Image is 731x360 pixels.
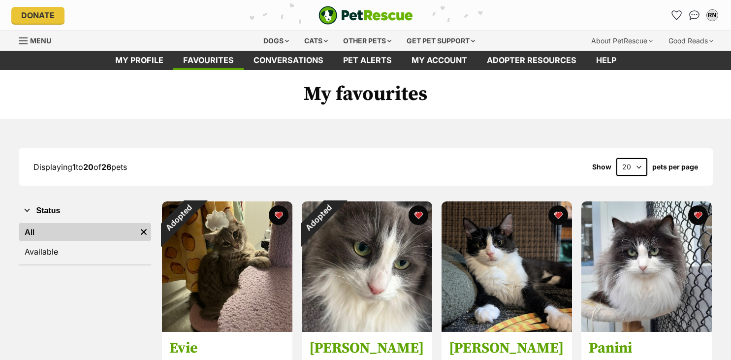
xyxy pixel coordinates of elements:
[297,31,335,51] div: Cats
[586,51,626,70] a: Help
[302,324,432,334] a: Adopted
[581,201,712,332] img: Panini
[688,205,708,225] button: favourite
[669,7,720,23] ul: Account quick links
[584,31,660,51] div: About PetRescue
[149,189,207,247] div: Adopted
[707,10,717,20] div: RN
[162,324,292,334] a: Adopted
[101,162,111,172] strong: 26
[318,6,413,25] img: logo-e224e6f780fb5917bec1dbf3a21bbac754714ae5b6737aabdf751b685950b380.svg
[83,162,94,172] strong: 20
[336,31,398,51] div: Other pets
[19,221,151,264] div: Status
[652,163,698,171] label: pets per page
[662,31,720,51] div: Good Reads
[173,51,244,70] a: Favourites
[402,51,477,70] a: My account
[302,201,432,332] img: Luna
[689,10,699,20] img: chat-41dd97257d64d25036548639549fe6c8038ab92f7586957e7f3b1b290dea8141.svg
[592,163,611,171] span: Show
[19,243,151,261] a: Available
[704,7,720,23] button: My account
[333,51,402,70] a: Pet alerts
[244,51,333,70] a: conversations
[72,162,76,172] strong: 1
[162,201,292,332] img: Evie
[449,339,565,358] h3: [PERSON_NAME]
[33,162,127,172] span: Displaying to of pets
[105,51,173,70] a: My profile
[169,339,285,358] h3: Evie
[11,7,64,24] a: Donate
[477,51,586,70] a: Adopter resources
[309,339,425,358] h3: [PERSON_NAME]
[256,31,296,51] div: Dogs
[687,7,702,23] a: Conversations
[19,204,151,217] button: Status
[409,205,428,225] button: favourite
[136,223,151,241] a: Remove filter
[19,223,136,241] a: All
[30,36,51,45] span: Menu
[318,6,413,25] a: PetRescue
[669,7,685,23] a: Favourites
[288,189,347,247] div: Adopted
[19,31,58,49] a: Menu
[548,205,568,225] button: favourite
[269,205,288,225] button: favourite
[400,31,482,51] div: Get pet support
[589,339,704,358] h3: Panini
[442,201,572,332] img: Heddy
